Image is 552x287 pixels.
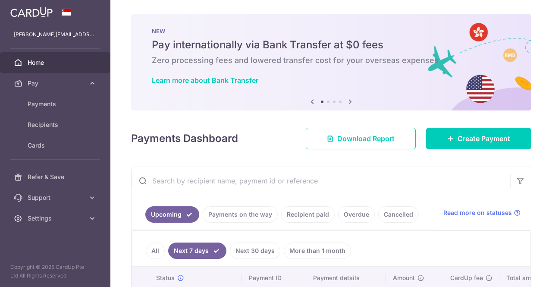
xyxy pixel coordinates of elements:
[131,131,238,146] h4: Payments Dashboard
[28,214,85,223] span: Settings
[497,261,543,283] iframe: Opens a widget where you can find more information
[131,14,531,110] img: Bank transfer banner
[28,193,85,202] span: Support
[426,128,531,149] a: Create Payment
[146,243,165,259] a: All
[152,38,511,52] h5: Pay internationally via Bank Transfer at $0 fees
[337,133,395,144] span: Download Report
[28,173,85,181] span: Refer & Save
[152,55,511,66] h6: Zero processing fees and lowered transfer cost for your overseas expenses
[443,208,512,217] span: Read more on statuses
[378,206,419,223] a: Cancelled
[306,128,416,149] a: Download Report
[281,206,335,223] a: Recipient paid
[14,30,97,39] p: [PERSON_NAME][EMAIL_ADDRESS][DOMAIN_NAME]
[28,100,85,108] span: Payments
[284,243,351,259] a: More than 1 month
[132,167,510,195] input: Search by recipient name, payment id or reference
[230,243,280,259] a: Next 30 days
[338,206,375,223] a: Overdue
[28,141,85,150] span: Cards
[203,206,278,223] a: Payments on the way
[156,274,175,282] span: Status
[443,208,521,217] a: Read more on statuses
[168,243,226,259] a: Next 7 days
[145,206,199,223] a: Upcoming
[28,120,85,129] span: Recipients
[10,7,53,17] img: CardUp
[393,274,415,282] span: Amount
[152,76,258,85] a: Learn more about Bank Transfer
[450,274,483,282] span: CardUp fee
[152,28,511,35] p: NEW
[28,79,85,88] span: Pay
[458,133,510,144] span: Create Payment
[28,58,85,67] span: Home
